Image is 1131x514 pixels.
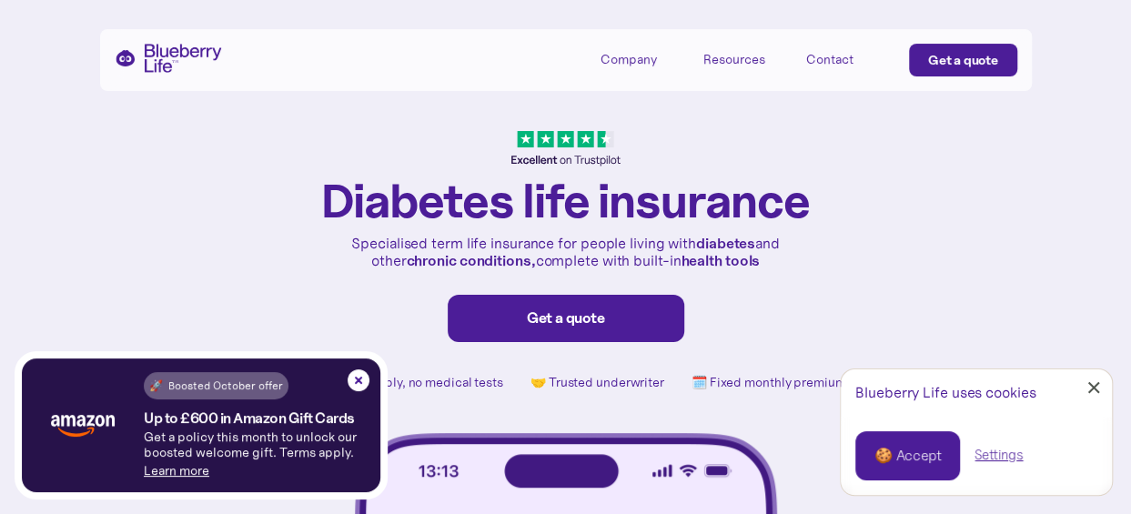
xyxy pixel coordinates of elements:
a: home [115,44,222,73]
div: Company [601,44,682,74]
div: Get a quote [928,51,998,69]
h4: Up to £600 in Amazon Gift Cards [144,410,355,426]
div: Resources [703,44,785,74]
div: Blueberry Life uses cookies [855,384,1097,401]
div: Contact [806,52,853,67]
p: Get a policy this month to unlock our boosted welcome gift. Terms apply. [144,429,380,460]
strong: chronic conditions, [406,251,535,269]
strong: health tools [681,251,760,269]
a: Settings [974,446,1023,465]
div: Get a quote [467,309,665,328]
p: Specialised term life insurance for people living with and other complete with built-in [348,235,784,269]
a: Get a quote [448,295,684,342]
p: 🗓️ Fixed monthly premiums [692,375,853,390]
a: Get a quote [909,44,1017,76]
p: ⏱️ 5 min online apply, no medical tests [279,375,503,390]
a: Close Cookie Popup [1075,369,1112,406]
a: Learn more [144,462,209,479]
p: 🤝 Trusted underwriter [530,375,664,390]
a: Contact [806,44,888,74]
strong: diabetes [696,234,755,252]
a: 🍪 Accept [855,431,960,480]
div: Close Cookie Popup [1094,388,1095,388]
div: Resources [703,52,765,67]
div: Company [601,52,657,67]
div: 🍪 Accept [874,446,941,466]
div: 🚀 Boosted October offer [149,377,283,395]
h1: Diabetes life insurance [321,176,810,226]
